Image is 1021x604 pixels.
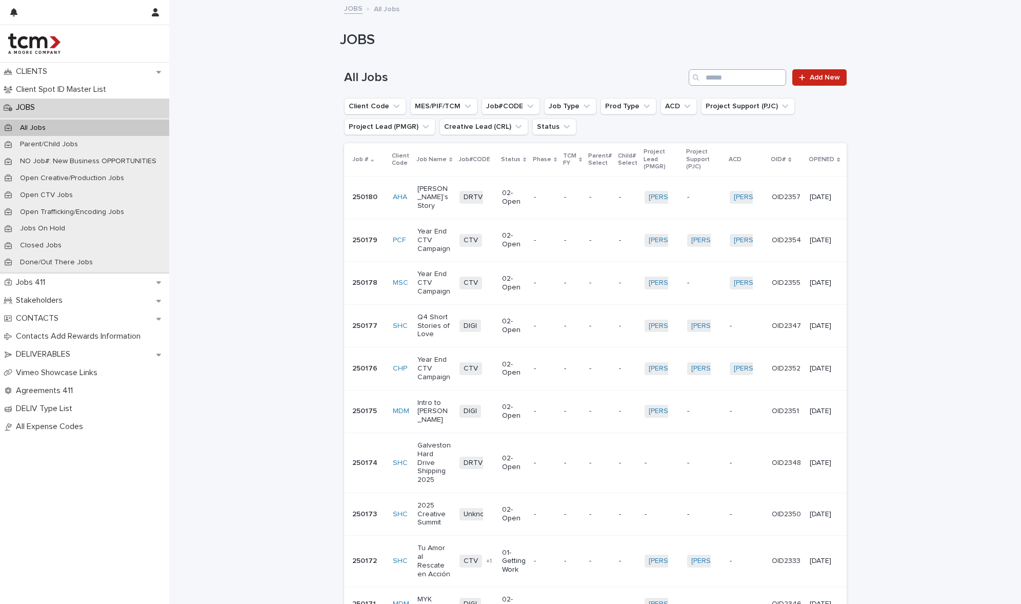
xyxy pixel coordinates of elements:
p: - [534,193,556,202]
tr: 250175MDM Intro to [PERSON_NAME]DIGI02-Open----[PERSON_NAME]-TCM --OID2351[DATE]- [344,390,893,433]
p: [DATE] [810,557,839,566]
p: Year End CTV Campaign [417,270,452,296]
p: 02-Open [502,231,526,249]
p: ACD [729,154,742,165]
a: SHC [393,557,408,566]
a: [PERSON_NAME]-TCM [649,236,722,245]
p: OID2351 [772,407,802,416]
p: Q4 Short Stories of Love [417,313,452,339]
button: Job Type [544,98,596,114]
img: 4hMmSqQkux38exxPVZHQ [8,33,61,54]
button: ACD [660,98,697,114]
p: - [589,236,611,245]
p: TCM FY [563,150,576,169]
a: SHC [393,510,408,519]
p: Agreements 411 [12,386,81,396]
span: + 1 [486,558,492,564]
button: Status [532,119,576,135]
p: All Expense Codes [12,422,91,432]
p: DELIVERABLES [12,349,78,359]
span: Add New [810,74,840,81]
p: - [619,322,636,330]
p: 02-Open [502,505,526,523]
p: [DATE] [810,459,839,467]
tr: 250173SHC 2025 Creative SummitUnknown02-Open-------OID2350[DATE]- [344,493,893,535]
button: Project Lead (PMGR) [344,119,435,135]
p: [DATE] [810,510,839,519]
p: 02-Open [502,275,526,292]
p: Child# Select [618,150,637,169]
p: 250177 [352,322,385,330]
a: [PERSON_NAME]-TCM [649,364,722,373]
a: MSC [393,279,408,287]
p: - [645,459,679,467]
p: - [589,510,611,519]
p: Parent/Child Jobs [12,140,86,149]
p: - [730,322,764,330]
p: 250172 [352,557,385,566]
tr: 250176CHP Year End CTV CampaignCTV02-Open----[PERSON_NAME]-TCM [PERSON_NAME]-TCM [PERSON_NAME]-TC... [344,347,893,390]
tr: 250178MSC Year End CTV CampaignCTV02-Open----[PERSON_NAME]-TCM -[PERSON_NAME]-TCM OID2355[DATE]- [344,262,893,304]
p: JOBS [12,103,43,112]
p: Open Trafficking/Encoding Jobs [12,208,132,217]
p: - [534,236,556,245]
p: Client Code [392,150,410,169]
a: PCF [393,236,406,245]
p: Open CTV Jobs [12,191,81,200]
p: Galveston Hard Drive Shipping 2025 [417,441,452,484]
a: [PERSON_NAME]-TCM [691,364,765,373]
a: [PERSON_NAME]-TCM [649,407,722,416]
p: Jobs 411 [12,278,53,287]
p: - [589,279,611,287]
p: Job # [352,154,368,165]
p: - [589,322,611,330]
a: [PERSON_NAME]-TCM [649,279,722,287]
a: Add New [792,69,846,86]
p: - [564,557,581,566]
p: Parent# Select [588,150,612,169]
p: Year End CTV Campaign [417,227,452,253]
p: Year End CTV Campaign [417,356,452,381]
a: JOBS [344,2,363,14]
h1: JOBS [340,32,843,49]
p: - [730,459,764,467]
a: [PERSON_NAME]-TCM [649,193,722,202]
p: - [687,407,722,416]
p: Status [501,154,520,165]
p: 250179 [352,236,385,245]
button: Prod Type [600,98,656,114]
p: CLIENTS [12,67,55,76]
p: Tu Amor al Rescate en Acción [417,544,452,578]
p: OPENED [809,154,834,165]
p: - [645,510,679,519]
input: Search [689,69,786,86]
button: Job#CODE [482,98,540,114]
p: Vimeo Showcase Links [12,368,106,378]
p: - [564,407,581,416]
p: OID2354 [772,236,802,245]
p: Open Creative/Production Jobs [12,174,132,183]
p: - [564,510,581,519]
p: OID2347 [772,322,802,330]
a: [PERSON_NAME]-TCM [691,236,765,245]
span: CTV [459,277,482,289]
p: OID2348 [772,459,802,467]
p: Closed Jobs [12,241,70,250]
p: [DATE] [810,193,839,202]
a: [PERSON_NAME]-TCM [691,557,765,566]
p: OID# [771,154,786,165]
p: Job#CODE [458,154,490,165]
p: CONTACTS [12,314,67,323]
span: Unknown [459,508,498,521]
tr: 250172SHC Tu Amor al Rescate en AcciónCTV+101-Getting Work----[PERSON_NAME]-TCM [PERSON_NAME]-TCM... [344,536,893,587]
p: [DATE] [810,236,839,245]
p: [DATE] [810,364,839,373]
p: - [687,459,722,467]
a: [PERSON_NAME]-TCM [649,322,722,330]
p: 250173 [352,510,385,519]
p: - [687,193,722,202]
p: - [534,322,556,330]
p: OID2357 [772,193,802,202]
p: - [619,557,636,566]
p: - [564,236,581,245]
